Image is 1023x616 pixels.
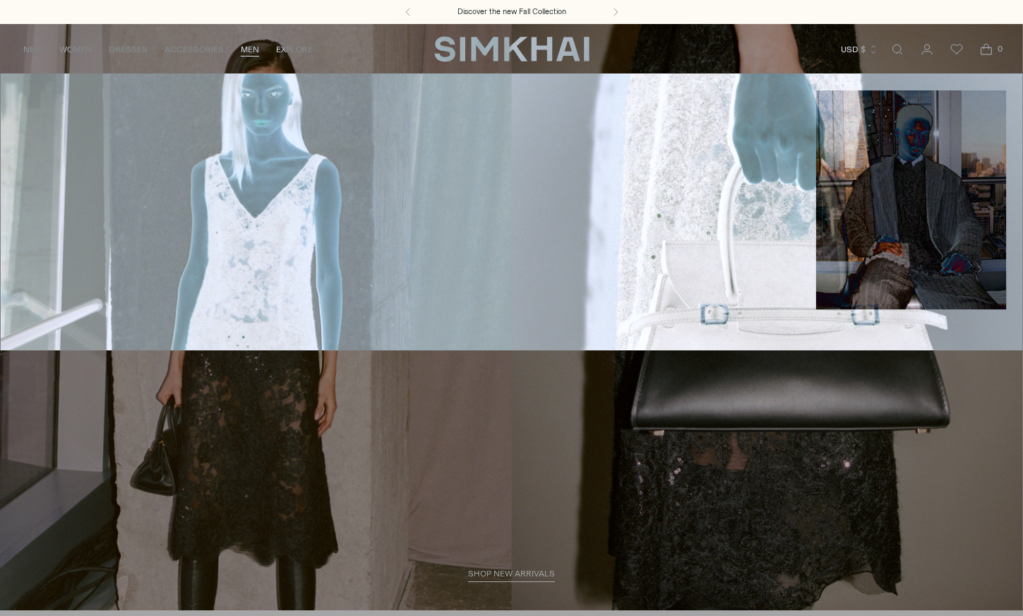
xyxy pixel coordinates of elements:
[434,35,590,63] a: SIMKHAI
[164,34,224,65] a: ACCESSORIES
[883,35,911,64] a: Open search modal
[109,34,148,65] a: DRESSES
[841,34,878,65] button: USD $
[993,42,1006,55] span: 0
[943,35,971,64] a: Wishlist
[59,34,92,65] a: WOMEN
[457,6,566,18] a: Discover the new Fall Collection
[972,35,1000,64] a: Open cart modal
[241,34,259,65] a: MEN
[276,34,313,65] a: EXPLORE
[23,34,42,65] a: NEW
[913,35,941,64] a: Go to the account page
